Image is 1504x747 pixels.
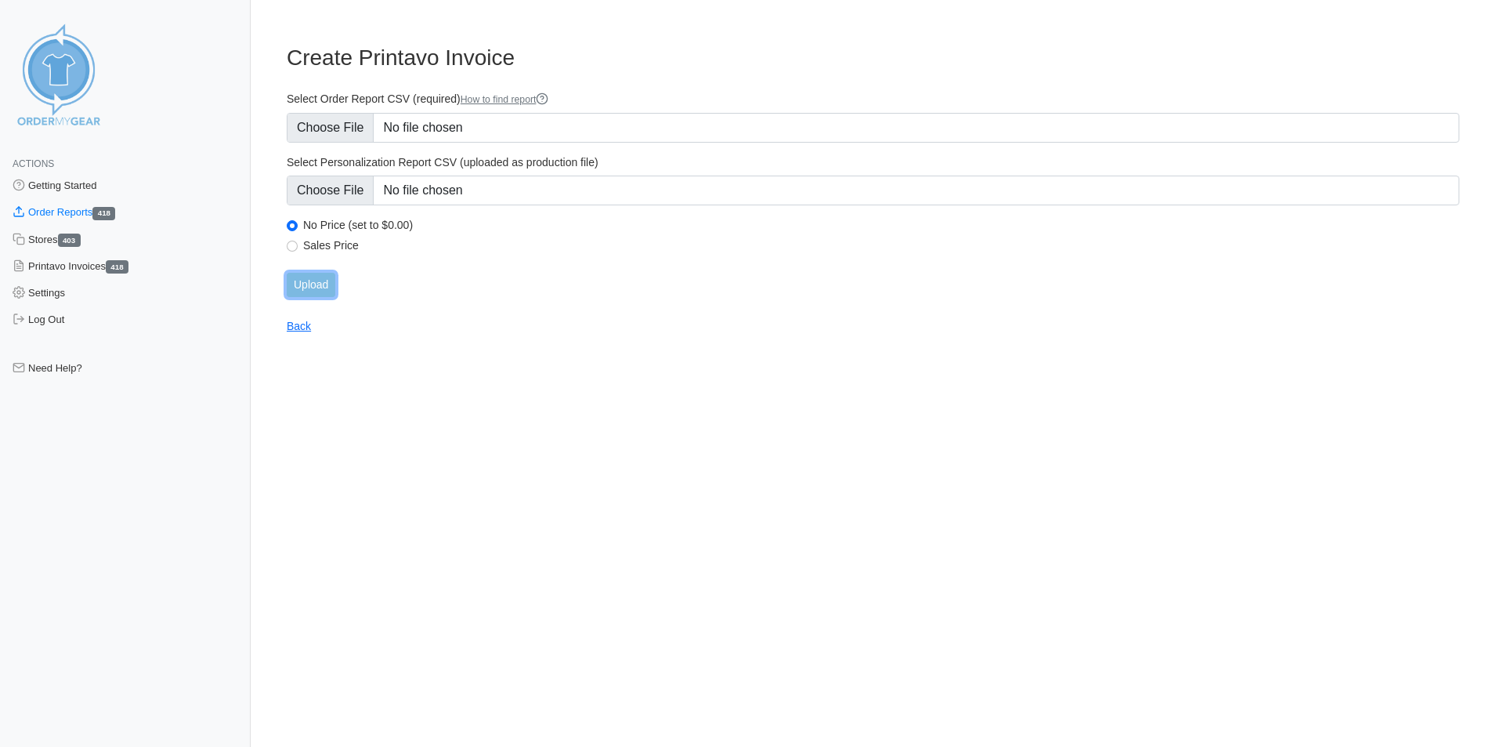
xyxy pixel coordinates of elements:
span: 418 [92,207,115,220]
span: 403 [58,234,81,247]
label: No Price (set to $0.00) [303,218,1459,232]
h3: Create Printavo Invoice [287,45,1459,71]
span: Actions [13,158,54,169]
label: Select Order Report CSV (required) [287,92,1459,107]
input: Upload [287,273,335,297]
span: 418 [106,260,128,274]
a: Back [287,320,311,332]
label: Sales Price [303,238,1459,252]
a: How to find report [461,94,549,105]
label: Select Personalization Report CSV (uploaded as production file) [287,155,1459,169]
